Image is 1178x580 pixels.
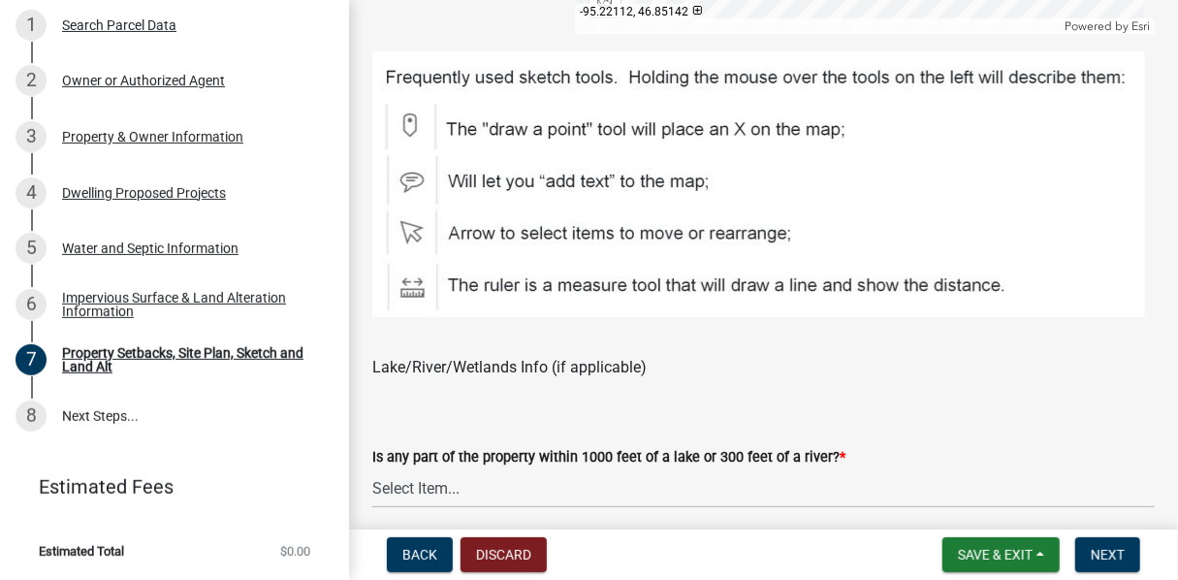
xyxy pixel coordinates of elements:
[372,51,1145,317] img: Map_Tools_893fc643-5659-4afa-8717-3ecb312038ec.JPG
[958,547,1033,563] span: Save & Exit
[372,356,1155,379] div: Lake/River/Wetlands Info (if applicable)
[1075,537,1140,572] button: Next
[1131,19,1150,33] a: Esri
[16,65,47,96] div: 2
[372,451,845,465] label: Is any part of the property within 1000 feet of a lake or 300 feet of a river?
[16,233,47,264] div: 5
[16,177,47,209] div: 4
[402,547,437,563] span: Back
[62,130,243,144] div: Property & Owner Information
[461,537,547,572] button: Discard
[62,74,225,87] div: Owner or Authorized Agent
[387,537,453,572] button: Back
[16,289,47,320] div: 6
[62,291,318,318] div: Impervious Surface & Land Alteration Information
[942,537,1060,572] button: Save & Exit
[16,467,318,506] a: Estimated Fees
[16,121,47,152] div: 3
[280,545,310,558] span: $0.00
[1091,547,1125,563] span: Next
[39,545,124,558] span: Estimated Total
[16,401,47,432] div: 8
[62,186,226,200] div: Dwelling Proposed Projects
[16,10,47,41] div: 1
[62,346,318,373] div: Property Setbacks, Site Plan, Sketch and Land Alt
[16,344,47,375] div: 7
[62,18,176,32] div: Search Parcel Data
[1060,18,1155,34] div: Powered by
[62,242,239,255] div: Water and Septic Information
